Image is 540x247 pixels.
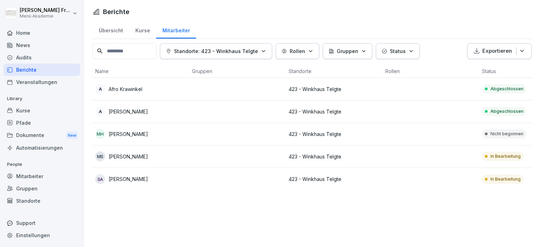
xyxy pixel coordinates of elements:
button: Gruppen [323,43,372,59]
div: Support [4,217,80,229]
p: [PERSON_NAME] [109,108,148,115]
p: Standorte: 423 - Winkhaus Telgte [174,47,258,55]
p: Gruppen [337,47,358,55]
p: In Bearbeitung [490,176,521,182]
p: [PERSON_NAME] [109,175,148,183]
a: Kurse [4,104,80,117]
a: Veranstaltungen [4,76,80,88]
th: Rollen [382,65,479,78]
p: 423 - Winkhaus Telgte [289,153,380,160]
p: [PERSON_NAME] [109,130,148,138]
a: Mitarbeiter [4,170,80,182]
p: [PERSON_NAME] Friesen [20,7,71,13]
p: Exportieren [482,47,512,55]
h1: Berichte [103,7,129,17]
div: A [95,106,105,116]
a: Home [4,27,80,39]
a: Übersicht [92,21,129,39]
div: Dokumente [4,129,80,142]
p: Menü Akademie [20,14,71,19]
p: 423 - Winkhaus Telgte [289,130,380,138]
p: Abgeschlossen [490,86,523,92]
th: Standorte [286,65,382,78]
p: Abgeschlossen [490,108,523,115]
a: Berichte [4,64,80,76]
button: Exportieren [467,43,532,59]
p: Library [4,93,80,104]
a: Audits [4,51,80,64]
a: DokumenteNew [4,129,80,142]
p: Status [390,47,406,55]
a: Einstellungen [4,229,80,241]
a: Automatisierungen [4,142,80,154]
p: Nicht begonnen [490,131,523,137]
button: Rollen [276,43,319,59]
div: MS [95,151,105,161]
button: Standorte: 423 - Winkhaus Telgte [160,43,272,59]
a: Gruppen [4,182,80,195]
a: Mitarbeiter [156,21,196,39]
a: Pfade [4,117,80,129]
div: A [95,84,105,94]
p: Rollen [290,47,305,55]
p: 423 - Winkhaus Telgte [289,108,380,115]
p: [PERSON_NAME] [109,153,148,160]
div: New [66,131,78,139]
a: Kurse [129,21,156,39]
p: 423 - Winkhaus Telgte [289,175,380,183]
div: SA [95,174,105,184]
a: Standorte [4,195,80,207]
th: Gruppen [189,65,286,78]
button: Status [376,43,420,59]
p: In Bearbeitung [490,153,521,160]
p: Afro Krawinkel [109,85,142,93]
p: 423 - Winkhaus Telgte [289,85,380,93]
p: People [4,159,80,170]
a: News [4,39,80,51]
div: MH [95,129,105,139]
th: Name [92,65,189,78]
